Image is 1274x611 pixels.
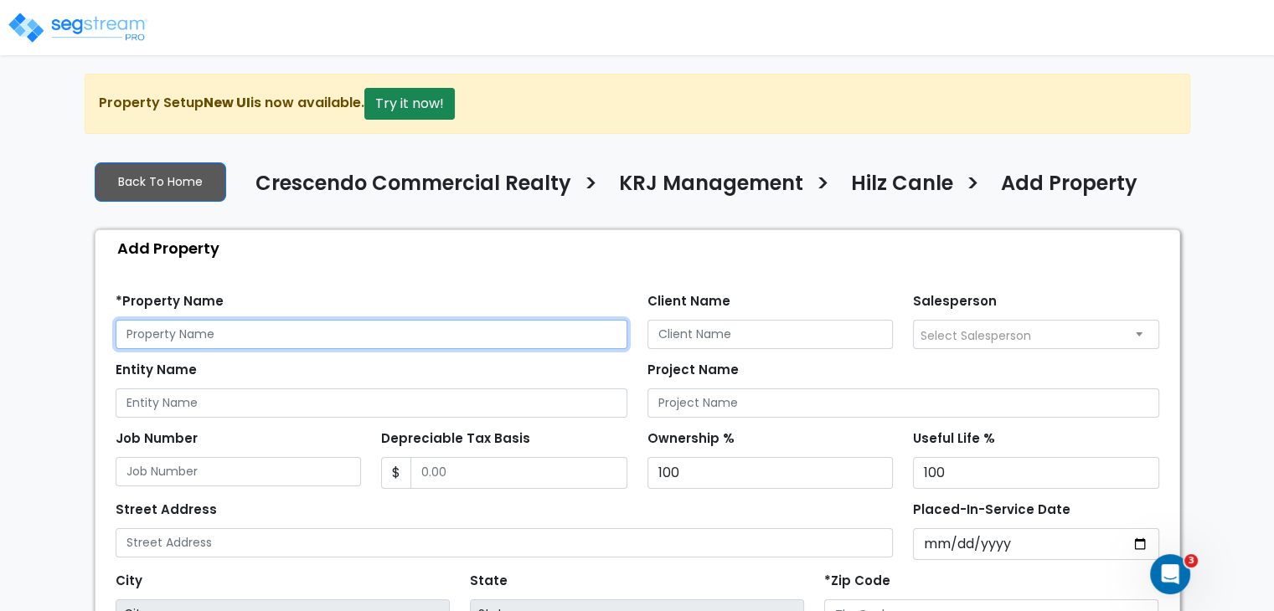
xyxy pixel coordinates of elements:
[851,172,953,200] h4: Hilz Canle
[364,88,455,120] button: Try it now!
[116,572,142,591] label: City
[1184,554,1198,567] span: 3
[816,170,830,203] h3: >
[116,388,627,418] input: Entity Name
[584,170,598,203] h3: >
[7,11,149,44] img: logo_pro_r.png
[116,361,197,380] label: Entity Name
[838,172,953,207] a: Hilz Canle
[824,572,890,591] label: *Zip Code
[988,172,1137,207] a: Add Property
[606,172,803,207] a: KRJ Management
[913,501,1070,520] label: Placed-In-Service Date
[1001,172,1137,200] h4: Add Property
[647,292,730,311] label: Client Name
[647,361,739,380] label: Project Name
[104,230,1179,266] div: Add Property
[243,172,571,207] a: Crescendo Commercial Realty
[966,170,980,203] h3: >
[116,292,224,311] label: *Property Name
[116,320,627,349] input: Property Name
[381,457,411,489] span: $
[647,429,735,449] label: Ownership %
[913,292,997,311] label: Salesperson
[204,93,250,112] strong: New UI
[1150,554,1190,594] iframe: Intercom live chat
[255,172,571,200] h4: Crescendo Commercial Realty
[647,457,894,489] input: Ownership %
[647,320,894,349] input: Client Name
[913,457,1159,489] input: Useful Life %
[913,429,995,449] label: Useful Life %
[116,457,362,486] input: Job Number
[921,327,1031,344] span: Select Salesperson
[619,172,803,200] h4: KRJ Management
[647,388,1159,418] input: Project Name
[470,572,508,591] label: State
[381,429,530,449] label: Depreciable Tax Basis
[116,429,198,449] label: Job Number
[85,74,1190,134] div: Property Setup is now available.
[116,501,217,520] label: Street Address
[410,457,627,489] input: 0.00
[95,162,226,202] a: Back To Home
[116,528,894,557] input: Street Address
